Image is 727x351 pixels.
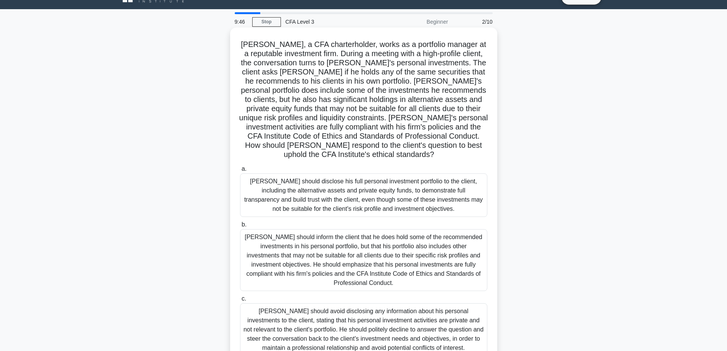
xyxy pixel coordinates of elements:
div: 9:46 [230,14,252,29]
div: [PERSON_NAME] should inform the client that he does hold some of the recommended investments in h... [240,229,487,291]
span: c. [242,295,246,302]
div: Beginner [386,14,453,29]
span: a. [242,165,247,172]
span: b. [242,221,247,228]
a: Stop [252,17,281,27]
div: 2/10 [453,14,497,29]
h5: [PERSON_NAME], a CFA charterholder, works as a portfolio manager at a reputable investment firm. ... [239,40,488,160]
div: [PERSON_NAME] should disclose his full personal investment portfolio to the client, including the... [240,173,487,217]
div: CFA Level 3 [281,14,386,29]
